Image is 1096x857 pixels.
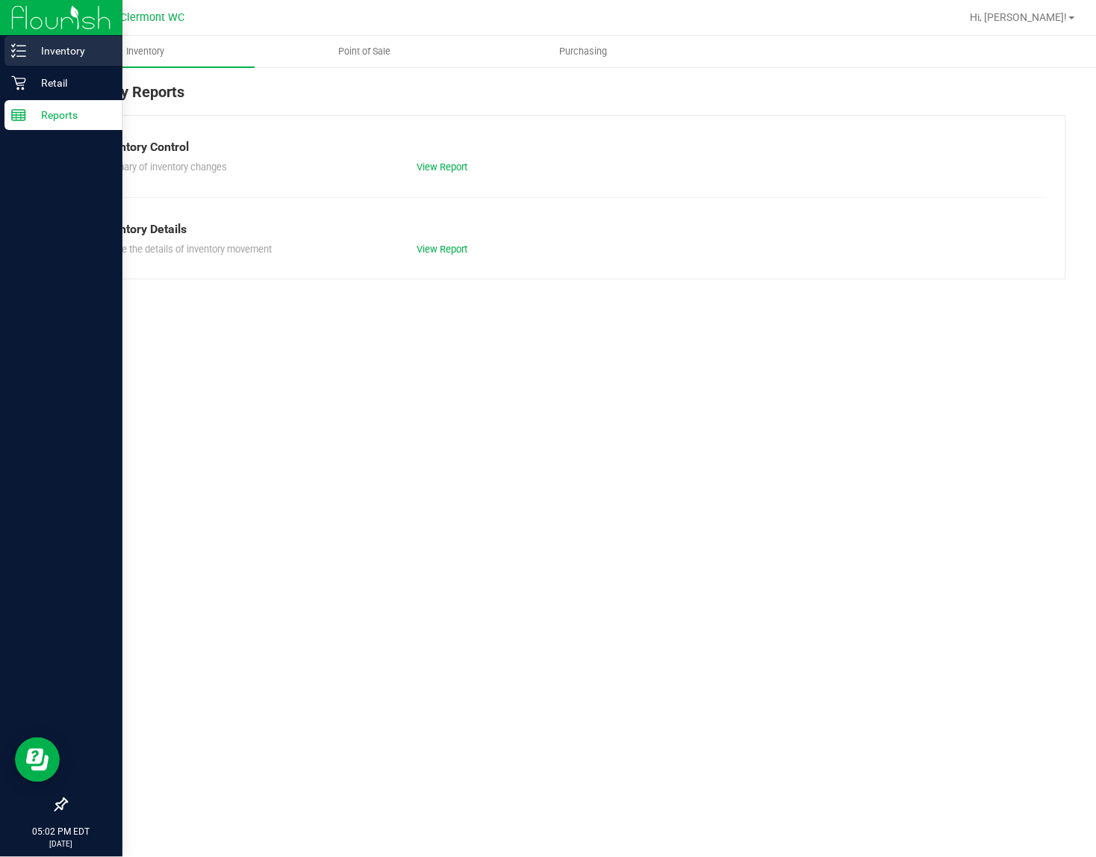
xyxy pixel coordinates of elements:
[15,737,60,782] iframe: Resource center
[66,81,1066,115] div: Inventory Reports
[11,43,26,58] inline-svg: Inventory
[96,244,272,255] span: Explore the details of inventory movement
[96,220,1036,238] div: Inventory Details
[474,36,693,67] a: Purchasing
[26,42,116,60] p: Inventory
[539,45,627,58] span: Purchasing
[318,45,411,58] span: Point of Sale
[96,161,227,173] span: Summary of inventory changes
[417,244,467,255] a: View Report
[417,161,467,173] a: View Report
[7,839,116,850] p: [DATE]
[971,11,1068,23] span: Hi, [PERSON_NAME]!
[120,11,184,24] span: Clermont WC
[36,36,255,67] a: Inventory
[26,106,116,124] p: Reports
[255,36,473,67] a: Point of Sale
[96,138,1036,156] div: Inventory Control
[26,74,116,92] p: Retail
[7,826,116,839] p: 05:02 PM EDT
[11,108,26,123] inline-svg: Reports
[11,75,26,90] inline-svg: Retail
[106,45,184,58] span: Inventory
